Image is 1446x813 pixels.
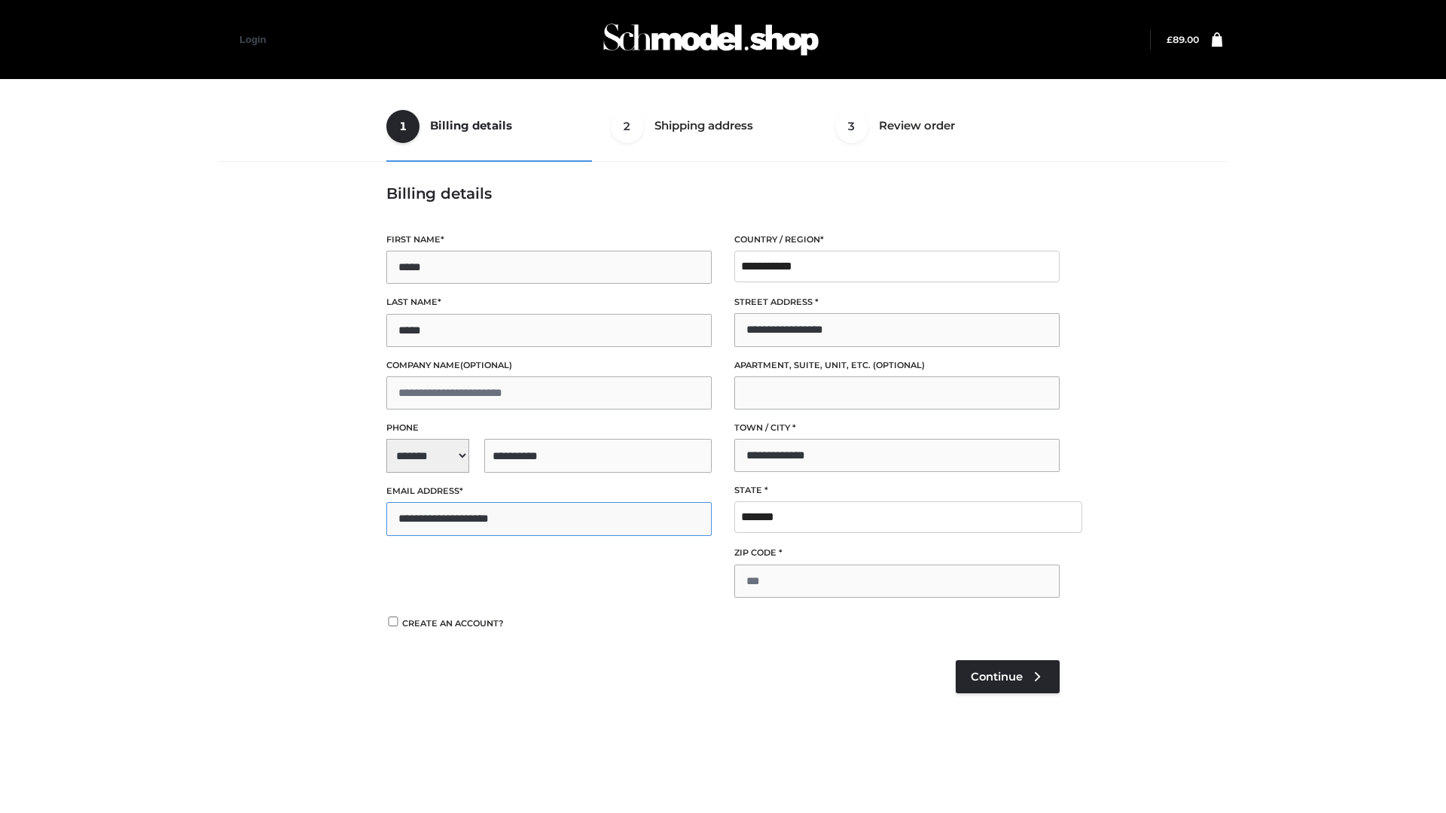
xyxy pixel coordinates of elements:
label: First name [386,233,712,247]
label: State [734,483,1060,498]
label: Last name [386,295,712,309]
label: ZIP Code [734,546,1060,560]
span: Continue [971,670,1023,684]
a: Continue [956,660,1060,693]
span: Create an account? [402,618,504,629]
bdi: 89.00 [1167,34,1199,45]
label: Apartment, suite, unit, etc. [734,358,1060,373]
h3: Billing details [386,184,1060,202]
span: (optional) [873,360,925,370]
label: Phone [386,421,712,435]
label: Country / Region [734,233,1060,247]
label: Town / City [734,421,1060,435]
input: Create an account? [386,617,400,626]
a: Login [239,34,266,45]
img: Schmodel Admin 964 [598,10,824,69]
label: Company name [386,358,712,373]
span: £ [1167,34,1173,45]
label: Email address [386,484,712,498]
a: £89.00 [1167,34,1199,45]
label: Street address [734,295,1060,309]
span: (optional) [460,360,512,370]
